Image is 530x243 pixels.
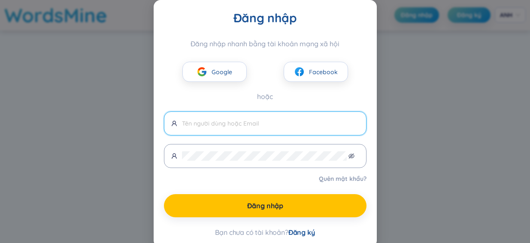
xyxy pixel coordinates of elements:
font: Facebook [309,68,338,76]
font: Google [212,68,232,76]
button: Đăng nhập [164,194,366,217]
font: Bạn chưa có tài khoản? [215,228,288,237]
font: Đăng ký [288,228,315,237]
input: Tên người dùng hoặc Email [182,119,359,128]
span: mắt không nhìn thấy được [348,153,354,159]
a: Quên mật khẩu? [319,174,366,183]
img: facebook [294,66,305,77]
button: facebookFacebook [284,62,348,82]
font: hoặc [257,92,273,101]
font: Đăng nhập nhanh bằng tài khoản mạng xã hội [191,39,339,48]
font: Đăng nhập [247,201,283,210]
img: Google [197,66,207,77]
span: người dùng [171,153,177,159]
font: Đăng nhập [233,10,297,25]
span: người dùng [171,120,177,126]
button: GoogleGoogle [182,62,247,82]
